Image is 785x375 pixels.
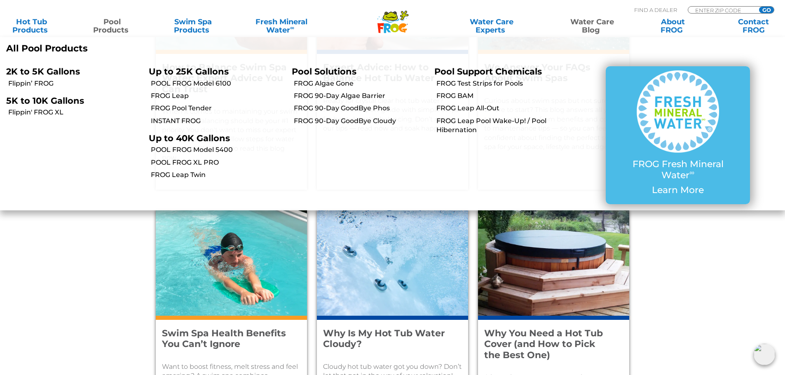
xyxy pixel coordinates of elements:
h4: Why You Need a Hot Tub Cover (and How to Pick the Best One) [484,328,612,361]
a: Water CareExperts [441,18,543,34]
a: Water CareBlog [561,18,623,34]
h4: Swim Spa Health Benefits You Can’t Ignore [162,328,290,350]
p: FROG Fresh Mineral Water [622,159,733,181]
a: FROG 90-Day Algae Barrier [294,91,428,100]
p: Find A Dealer [634,6,677,14]
a: Fresh MineralWater∞ [242,18,321,34]
a: PoolProducts [81,18,143,34]
a: Flippin’ FROG [8,79,143,88]
a: Swim SpaProducts [162,18,224,34]
a: POOL FROG Model 5400 [151,145,285,154]
p: Up to 40K Gallons [149,133,279,143]
img: Underwater shot of hot tub jets. The water is slightly cloudy. [317,210,468,316]
a: FROG Leap All-Out [436,104,571,113]
a: POOL FROG XL PRO [151,158,285,167]
a: FROG Test Strips for Pools [436,79,571,88]
a: FROG Leap Pool Wake-Up! / Pool Hibernation [436,116,571,135]
a: Pool Solutions [292,66,356,77]
p: 2K to 5K Gallons [6,66,136,77]
sup: ∞ [689,168,694,177]
input: Zip Code Form [694,7,750,14]
a: FROG BAM [436,91,571,100]
a: FROG 90-Day GoodBye Phos [294,104,428,113]
a: Flippin' FROG XL [8,108,143,117]
a: FROG Pool Tender [151,104,285,113]
a: FROG Fresh Mineral Water∞ Learn More [622,70,733,200]
p: Learn More [622,185,733,196]
a: ContactFROG [722,18,785,34]
sup: ∞ [290,24,294,31]
h4: Why Is My Hot Tub Water Cloudy? [323,328,451,350]
img: openIcon [754,344,775,365]
a: FROG Leap Twin [151,170,285,179]
img: A hot tub cover fits snugly on an outdoor wooden hot tub [478,210,629,316]
a: POOL FROG Model 6100 [151,79,285,88]
p: 5K to 10K Gallons [6,95,136,106]
a: INSTANT FROG [151,116,285,126]
a: FROG Algae Gone [294,79,428,88]
p: Pool Support Chemicals [434,66,565,77]
img: A young girl swims in a swim spa with a kickboard. She is wearing goggles and a blue swimsuit. [156,210,307,316]
input: GO [759,7,774,13]
a: AboutFROG [642,18,704,34]
a: FROG 90-Day GoodBye Cloudy [294,116,428,126]
p: Up to 25K Gallons [149,66,279,77]
a: All Pool Products [6,43,387,54]
a: FROG Leap [151,91,285,100]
